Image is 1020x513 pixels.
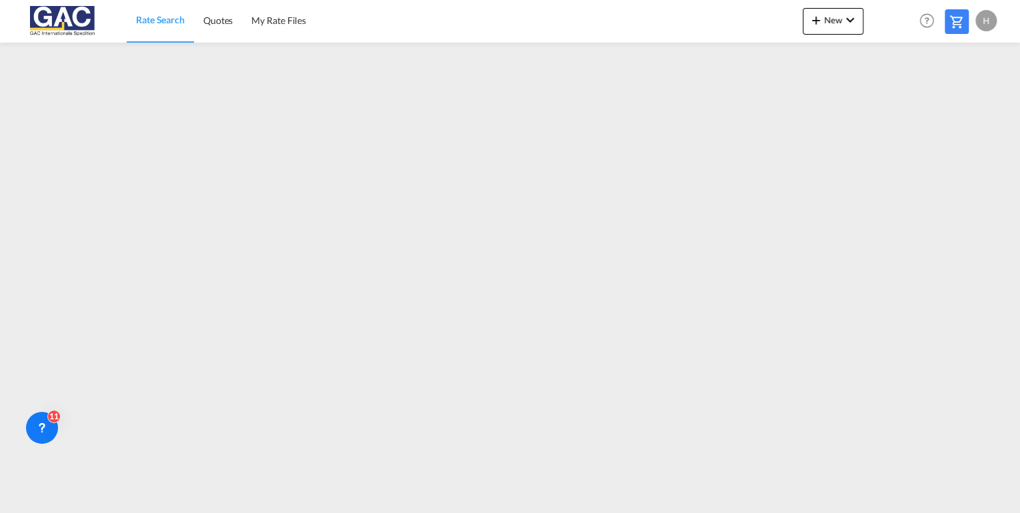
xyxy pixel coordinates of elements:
div: Help [915,9,945,33]
span: New [808,15,858,25]
div: H [975,10,997,31]
button: icon-plus 400-fgNewicon-chevron-down [803,8,863,35]
span: Quotes [203,15,233,26]
span: Rate Search [136,14,185,25]
span: My Rate Files [251,15,306,26]
md-icon: icon-chevron-down [842,12,858,28]
md-icon: icon-plus 400-fg [808,12,824,28]
img: 9f305d00dc7b11eeb4548362177db9c3.png [20,6,110,36]
span: Help [915,9,938,32]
